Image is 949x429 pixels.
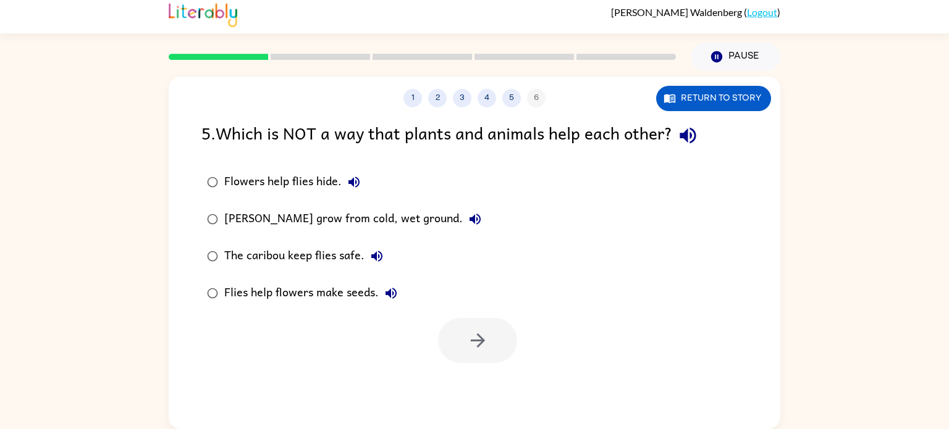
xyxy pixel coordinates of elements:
[611,6,744,18] span: [PERSON_NAME] Waldenberg
[478,89,496,107] button: 4
[611,6,780,18] div: ( )
[453,89,471,107] button: 3
[747,6,777,18] a: Logout
[365,244,389,269] button: The caribou keep flies safe.
[502,89,521,107] button: 5
[463,207,487,231] button: [PERSON_NAME] grow from cold, wet ground.
[342,170,366,194] button: Flowers help flies hide.
[428,89,447,107] button: 2
[224,207,487,231] div: [PERSON_NAME] grow from cold, wet ground.
[224,281,403,306] div: Flies help flowers make seeds.
[379,281,403,306] button: Flies help flowers make seeds.
[201,120,748,151] div: 5 . Which is NOT a way that plants and animals help each other?
[224,244,389,269] div: The caribou keep flies safe.
[656,86,771,111] button: Return to story
[224,170,366,194] div: Flowers help flies hide.
[691,43,780,71] button: Pause
[403,89,422,107] button: 1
